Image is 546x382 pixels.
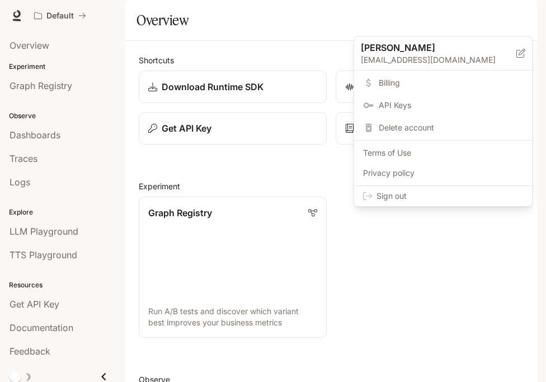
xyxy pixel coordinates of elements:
div: Sign out [354,186,532,206]
div: [PERSON_NAME][EMAIL_ADDRESS][DOMAIN_NAME] [354,36,532,71]
span: Sign out [376,190,523,202]
div: Delete account [356,118,530,138]
span: API Keys [379,100,523,111]
span: Privacy policy [363,167,523,179]
a: Billing [356,73,530,93]
span: Terms of Use [363,147,523,159]
a: API Keys [356,95,530,115]
a: Terms of Use [356,143,530,163]
p: [EMAIL_ADDRESS][DOMAIN_NAME] [361,54,516,66]
p: [PERSON_NAME] [361,41,498,54]
span: Billing [379,77,523,88]
a: Privacy policy [356,163,530,183]
span: Delete account [379,122,523,133]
